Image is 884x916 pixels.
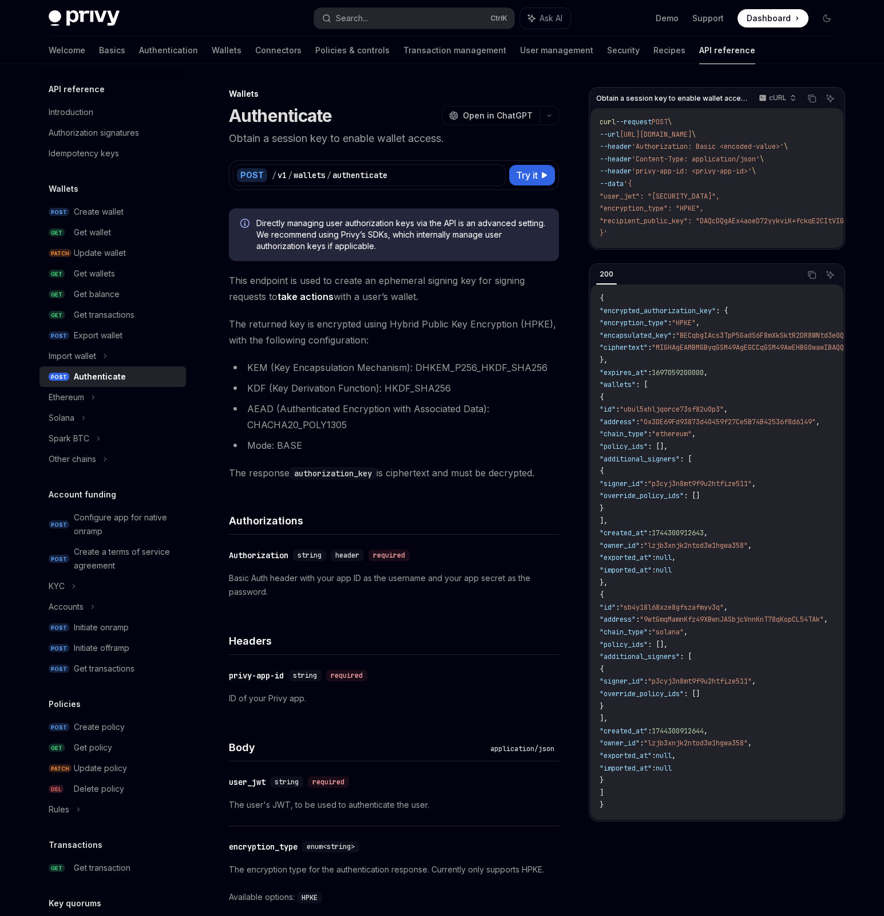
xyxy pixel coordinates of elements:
[752,89,801,108] button: cURL
[648,368,652,377] span: :
[632,142,784,151] span: 'Authorization: Basic <encoded-value>'
[229,273,559,305] span: This endpoint is used to create an ephemeral signing key for signing requests to with a user’s wa...
[640,615,824,624] span: "9wtGmqMamnKfz49XBwnJASbjcVnnKnT78qKopCL54TAk"
[49,290,65,299] span: GET
[648,343,652,352] span: :
[600,192,720,201] span: "user_jwt": "[SECURITY_DATA]",
[616,117,652,127] span: --request
[49,555,69,563] span: POST
[620,603,724,612] span: "sb4y18l68xze8gfszafmyv3q"
[600,331,672,340] span: "encapsulated_key"
[229,633,559,649] h4: Headers
[307,842,355,851] span: enum<string>
[656,751,672,760] span: null
[632,155,760,164] span: 'Content-Type: application/json'
[804,91,819,106] button: Copy the contents from the code block
[49,723,69,732] span: POST
[516,168,538,182] span: Try it
[624,179,632,188] span: '{
[644,739,748,748] span: "lzjb3xnjk2ntod3w1hgwa358"
[229,316,559,348] span: The returned key is encrypted using Hybrid Public Key Encryption (HPKE), with the following confi...
[335,551,359,560] span: header
[656,553,672,562] span: null
[49,105,93,119] div: Introduction
[738,9,808,27] a: Dashboard
[275,777,299,787] span: string
[692,130,696,139] span: \
[600,553,652,562] span: "exported_at"
[229,105,332,126] h1: Authenticate
[620,405,724,414] span: "ubul5xhljqorce73sf82u0p3"
[823,91,838,106] button: Ask AI
[49,208,69,216] span: POST
[229,798,559,812] p: The user's JWT, to be used to authenticate the user.
[486,743,559,755] div: application/json
[49,600,84,614] div: Accounts
[616,603,620,612] span: :
[403,37,506,64] a: Transaction management
[600,429,648,439] span: "chain_type"
[39,222,186,243] a: GETGet wallet
[49,838,102,852] h5: Transactions
[74,741,112,755] div: Get policy
[49,864,65,872] span: GET
[229,863,559,876] p: The encryption type for the authentication response. Currently only supports HPKE.
[229,380,559,396] li: KDF (Key Derivation Function): HKDF_SHA256
[716,306,728,315] span: : {
[600,405,616,414] span: "id"
[704,528,708,538] span: ,
[640,739,644,748] span: :
[39,305,186,325] a: GETGet transactions
[680,455,692,464] span: : [
[49,764,72,773] span: PATCH
[294,169,326,181] div: wallets
[600,727,648,736] span: "created_at"
[49,432,89,445] div: Spark BTC
[272,169,276,181] div: /
[652,117,668,127] span: POST
[237,168,267,182] div: POST
[769,93,787,102] p: cURL
[74,782,124,796] div: Delete policy
[596,267,617,281] div: 200
[290,467,376,480] code: authorization_key
[648,429,652,439] span: :
[463,110,533,121] span: Open in ChatGPT
[326,670,367,681] div: required
[540,13,562,24] span: Ask AI
[39,507,186,542] a: POSTConfigure app for native onramp
[332,169,387,181] div: authenticate
[684,689,700,698] span: : []
[49,644,69,653] span: POST
[648,727,652,736] span: :
[49,373,69,381] span: POST
[229,131,559,147] p: Obtain a session key to enable wallet access.
[699,37,755,64] a: API reference
[752,479,756,488] span: ,
[229,437,559,453] li: Mode: BASE
[442,106,540,125] button: Open in ChatGPT
[229,465,559,481] span: The response is ciphertext and must be decrypted.
[600,504,604,513] span: }
[600,652,680,661] span: "additional_signers"
[652,751,656,760] span: :
[49,744,65,752] span: GET
[74,267,115,281] div: Get wallets
[640,541,644,550] span: :
[640,417,816,427] span: "0x3DE69Fd93873d40459f27Ce5B74B42536f8d6149"
[49,390,84,404] div: Ethereum
[39,243,186,263] a: PATCHUpdate wallet
[229,571,559,599] p: Basic Auth header with your app ID as the username and your app secret as the password.
[648,640,668,649] span: : [],
[288,169,292,181] div: /
[600,417,636,427] span: "address"
[74,246,126,260] div: Update wallet
[74,662,134,676] div: Get transactions
[620,130,692,139] span: [URL][DOMAIN_NAME]
[760,155,764,164] span: \
[278,169,287,181] div: v1
[600,788,604,797] span: ]
[600,627,648,637] span: "chain_type"
[652,764,656,773] span: :
[229,890,559,904] div: Available options:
